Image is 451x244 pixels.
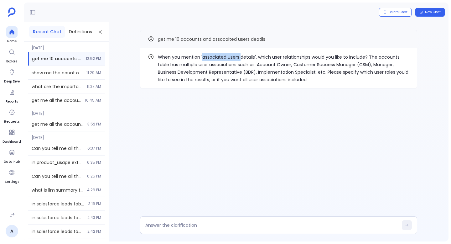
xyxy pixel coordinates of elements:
[32,97,81,103] span: get me all the accounts which are customers
[158,53,409,83] p: When you mention 'associated users details', which user relationships would you like to include? ...
[87,229,101,234] span: 2:42 PM
[6,225,18,237] a: A
[4,107,19,124] a: Requests
[4,119,19,124] span: Requests
[158,36,265,42] span: get me 10 accounts and assocaited users deatils
[6,87,18,104] a: Reports
[87,174,101,179] span: 6:25 PM
[32,70,83,76] span: show me the count of tables that are enabled
[87,84,101,89] span: 11:27 AM
[85,98,101,103] span: 10:45 AM
[87,188,101,193] span: 4:26 PM
[4,79,20,84] span: Deep Dive
[389,10,407,14] span: Delete Chat
[32,145,84,151] span: Can you tell me all the columns along with their data fill percentage in product usage extended t...
[4,159,20,164] span: Data Hub
[86,70,101,75] span: 11:29 AM
[29,26,65,38] button: Recent Chat
[32,228,84,235] span: in salesforce leads table get me max,min value of deleted column
[425,10,441,14] span: New Chat
[65,26,96,38] button: Definitions
[86,56,101,61] span: 12:52 PM
[6,26,18,44] a: Home
[87,146,101,151] span: 6:37 PM
[87,160,101,165] span: 6:35 PM
[3,139,21,144] span: Dashboard
[32,173,83,179] span: Can you tell me all the important columns along with their data fill percentage in product usage ...
[32,159,83,166] span: in product_usage extended table how many columns are enabled is there anything disabled , give me...
[32,187,83,193] span: what is llm summary table details tell me about it
[32,83,83,90] span: what are the important columns that i can use to analysis product usage
[28,131,105,140] span: [DATE]
[32,201,85,207] span: in salesforce leads table get me max,min value of deleted column // use info agent you will be re...
[88,201,101,206] span: 3:16 PM
[32,121,84,127] span: get me all the accounts and opportuntites which have arr more than 500k and created in last 4 years
[28,107,105,116] span: [DATE]
[87,122,101,127] span: 3:52 PM
[6,46,18,64] a: Explore
[6,99,18,104] span: Reports
[6,59,18,64] span: Explore
[32,215,84,221] span: in salesforce leads table get me max,min value of deleted column // use info agent you will be re...
[87,215,101,220] span: 2:43 PM
[28,42,105,50] span: [DATE]
[8,8,16,17] img: petavue logo
[6,39,18,44] span: Home
[3,127,21,144] a: Dashboard
[32,56,82,62] span: get me 10 accounts and assocaited users deatils
[415,8,445,17] button: New Chat
[5,167,19,184] a: Settings
[379,8,412,17] button: Delete Chat
[4,66,20,84] a: Deep Dive
[5,179,19,184] span: Settings
[4,147,20,164] a: Data Hub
